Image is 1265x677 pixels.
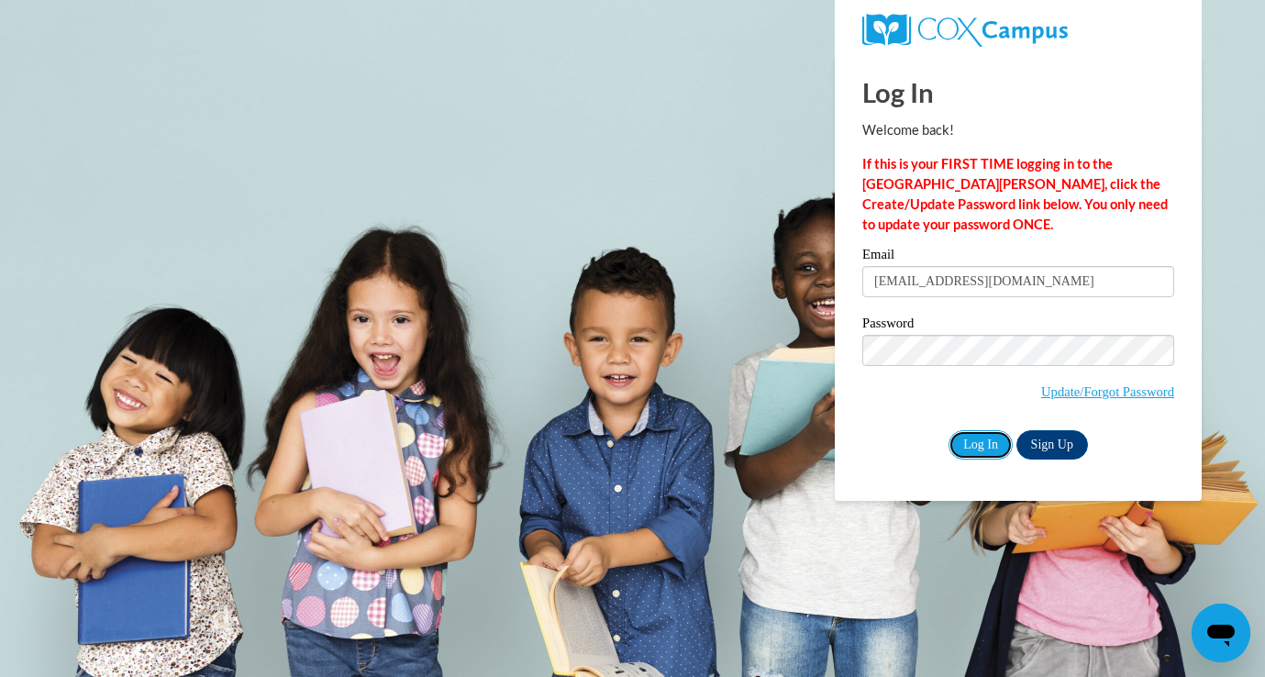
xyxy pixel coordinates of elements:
p: Welcome back! [862,120,1174,140]
a: Sign Up [1016,430,1088,460]
input: Log In [949,430,1013,460]
h1: Log In [862,73,1174,111]
strong: If this is your FIRST TIME logging in to the [GEOGRAPHIC_DATA][PERSON_NAME], click the Create/Upd... [862,156,1168,232]
img: COX Campus [862,14,1068,47]
iframe: Button to launch messaging window [1192,604,1250,662]
a: Update/Forgot Password [1041,384,1174,399]
a: COX Campus [862,14,1174,47]
label: Password [862,316,1174,335]
label: Email [862,248,1174,266]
